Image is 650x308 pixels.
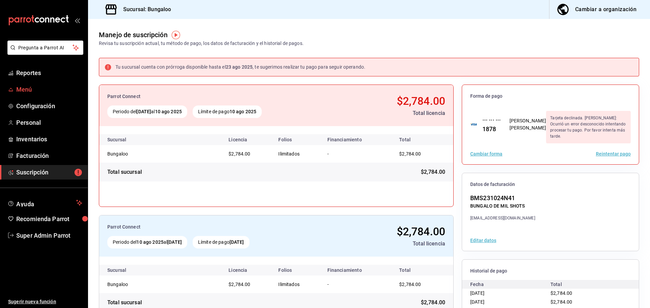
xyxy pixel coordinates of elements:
span: Sugerir nueva función [8,298,82,305]
div: BMS231024N41 [470,193,535,203]
th: Licencia [223,265,273,276]
span: Datos de facturación [470,181,631,188]
div: Periodo del al [107,236,187,248]
th: Financiamiento [322,134,391,145]
div: Bungaloo [107,281,175,288]
div: BUNGALO DE MIL SHOTS [470,203,535,210]
span: $2,784.00 [399,151,421,157]
a: Pregunta a Parrot AI [5,49,83,56]
div: [PERSON_NAME] [PERSON_NAME] [510,117,546,132]
div: Bungaloo [107,150,175,157]
div: Total [550,280,631,289]
div: Fecha [470,280,550,289]
strong: [DATE] [230,239,244,245]
div: Tu sucursal cuenta con prórroga disponible hasta el , te sugerimos realizar tu pago para seguir o... [115,64,365,71]
span: Super Admin Parrot [16,231,82,240]
span: Pregunta a Parrot AI [18,44,73,51]
span: Configuración [16,101,82,111]
div: Tarjeta declinada. [PERSON_NAME]: Ocurrió un error desconocido intentando procesar tu pago. Por f... [546,111,631,143]
span: Reportes [16,68,82,77]
div: [DATE] [470,298,550,306]
button: Reintentar pago [596,151,631,156]
div: Manejo de suscripción [99,30,168,40]
th: Folios [273,265,322,276]
h3: Sucursal: Bungaloo [118,5,171,14]
strong: 10 ago 2025 [155,109,182,114]
div: Periodo del al [107,105,187,118]
div: Cambiar a organización [575,5,636,14]
span: Forma de pago [470,93,631,99]
span: Menú [16,85,82,94]
strong: [DATE] [136,109,151,114]
div: Total sucursal [107,168,142,176]
strong: 10 ago 2025 [230,109,256,114]
strong: 23 ago 2025 [226,64,253,70]
span: Ayuda [16,199,73,207]
div: Límite de pago [193,236,250,248]
th: Licencia [223,134,273,145]
span: $2,784.00 [421,299,445,307]
span: Personal [16,118,82,127]
td: - [322,145,391,163]
div: Revisa tu suscripción actual, tu método de pago, los datos de facturación y el historial de pagos. [99,40,304,47]
strong: [DATE] [167,239,182,245]
th: Financiamiento [322,265,391,276]
span: $2,784.00 [397,95,445,108]
img: Tooltip marker [172,31,180,39]
div: [DATE] [470,289,550,298]
button: Editar datos [470,238,496,243]
strong: 10 ago 2025 [136,239,163,245]
div: Sucursal [107,137,145,142]
td: Ilimitados [273,145,322,163]
div: Sucursal [107,267,145,273]
span: $2,784.00 [229,282,250,287]
div: Total licencia [326,240,445,248]
th: Folios [273,134,322,145]
span: $2,784.00 [550,290,572,296]
span: Inventarios [16,135,82,144]
th: Total [391,134,453,145]
span: $2,784.00 [397,225,445,238]
div: Parrot Connect [107,223,320,231]
td: Ilimitados [273,276,322,293]
span: $2,784.00 [550,299,572,305]
span: Recomienda Parrot [16,214,82,223]
span: Historial de pago [470,268,631,274]
td: - [322,276,391,293]
div: [EMAIL_ADDRESS][DOMAIN_NAME] [470,215,535,221]
button: Pregunta a Parrot AI [7,41,83,55]
span: Facturación [16,151,82,160]
div: ··· ··· ··· 1878 [477,115,501,134]
span: $2,784.00 [399,282,421,287]
div: Límite de pago [193,105,262,118]
div: Total sucursal [107,299,142,307]
div: Parrot Connect [107,93,327,100]
span: $2,784.00 [229,151,250,157]
th: Total [391,265,453,276]
span: Suscripción [16,168,82,177]
div: Total licencia [332,109,445,117]
button: Cambiar forma [470,151,502,156]
span: $2,784.00 [421,168,445,176]
button: open_drawer_menu [74,18,80,23]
